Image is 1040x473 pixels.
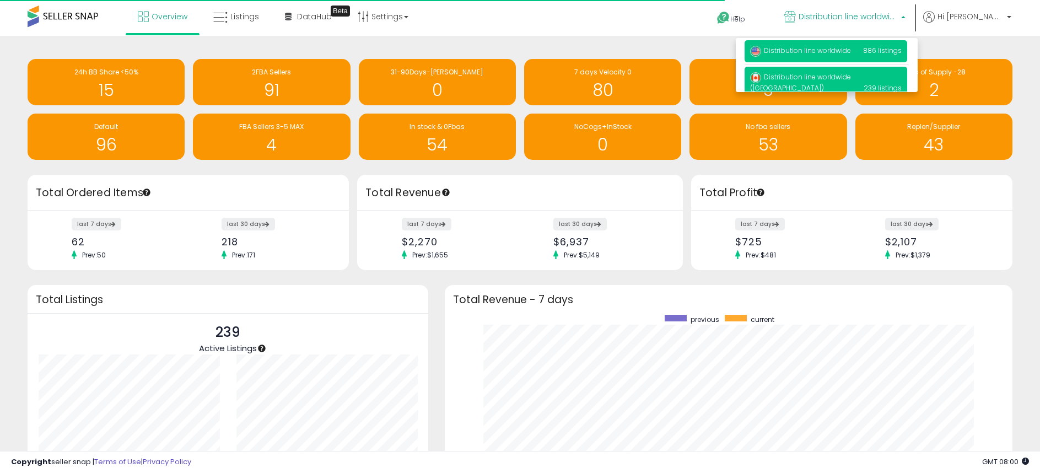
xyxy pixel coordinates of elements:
[923,11,1011,36] a: Hi [PERSON_NAME]
[574,67,632,77] span: 7 days Velocity 0
[365,185,675,201] h3: Total Revenue
[890,250,936,260] span: Prev: $1,379
[198,81,344,99] h1: 91
[74,67,138,77] span: 24h BB Share <50%
[364,136,510,154] h1: 54
[297,11,332,22] span: DataHub
[33,81,179,99] h1: 15
[193,59,350,105] a: 2FBA Sellers 91
[574,122,632,131] span: NoCogs+InStock
[691,315,719,324] span: previous
[94,456,141,467] a: Terms of Use
[143,456,191,467] a: Privacy Policy
[750,72,851,93] span: Distribution line worldwide ([GEOGRAPHIC_DATA])
[864,83,902,93] span: 239 listings
[33,136,179,154] h1: 96
[524,59,681,105] a: 7 days Velocity 0 80
[222,236,330,248] div: 218
[72,218,121,230] label: last 7 days
[36,185,341,201] h3: Total Ordered Items
[230,11,259,22] span: Listings
[746,122,790,131] span: No fba sellers
[252,67,291,77] span: 2FBA Sellers
[863,46,902,55] span: 886 listings
[861,81,1007,99] h1: 2
[152,11,187,22] span: Overview
[699,185,1004,201] h3: Total Profit
[11,457,191,467] div: seller snap | |
[750,46,761,57] img: usa.png
[750,72,761,83] img: canada.png
[750,46,851,55] span: Distribution line worldwide
[407,250,454,260] span: Prev: $1,655
[227,250,261,260] span: Prev: 171
[72,236,180,248] div: 62
[689,114,847,160] a: No fba sellers 53
[756,187,766,197] div: Tooltip anchor
[402,236,511,248] div: $2,270
[708,3,767,36] a: Help
[885,218,939,230] label: last 30 days
[222,218,275,230] label: last 30 days
[239,122,304,131] span: FBA Sellers 3-5 MAX
[199,322,257,343] p: 239
[359,114,516,160] a: In stock & 0Fbas 54
[142,187,152,197] div: Tooltip anchor
[689,59,847,105] a: [PERSON_NAME] MIn 5
[553,218,607,230] label: last 30 days
[391,67,483,77] span: 31-90Days-[PERSON_NAME]
[982,456,1029,467] span: 2025-09-8 08:00 GMT
[716,11,730,25] i: Get Help
[77,250,111,260] span: Prev: 50
[730,14,745,24] span: Help
[553,236,663,248] div: $6,937
[855,114,1012,160] a: Replen/Supplier 43
[94,122,118,131] span: Default
[695,136,841,154] h1: 53
[409,122,465,131] span: In stock & 0Fbas
[193,114,350,160] a: FBA Sellers 3-5 MAX 4
[364,81,510,99] h1: 0
[28,59,185,105] a: 24h BB Share <50% 15
[453,295,1004,304] h3: Total Revenue - 7 days
[36,295,420,304] h3: Total Listings
[199,342,257,354] span: Active Listings
[441,187,451,197] div: Tooltip anchor
[695,81,841,99] h1: 5
[861,136,1007,154] h1: 43
[558,250,605,260] span: Prev: $5,149
[530,136,676,154] h1: 0
[331,6,350,17] div: Tooltip anchor
[28,114,185,160] a: Default 96
[937,11,1004,22] span: Hi [PERSON_NAME]
[799,11,898,22] span: Distribution line worldwide ([GEOGRAPHIC_DATA])
[735,236,843,248] div: $725
[257,343,267,353] div: Tooltip anchor
[11,456,51,467] strong: Copyright
[907,122,960,131] span: Replen/Supplier
[740,250,782,260] span: Prev: $481
[402,218,451,230] label: last 7 days
[198,136,344,154] h1: 4
[902,67,966,77] span: Days of Supply -28
[735,67,801,77] span: [PERSON_NAME] MIn
[885,236,993,248] div: $2,107
[735,218,785,230] label: last 7 days
[530,81,676,99] h1: 80
[524,114,681,160] a: NoCogs+InStock 0
[751,315,774,324] span: current
[359,59,516,105] a: 31-90Days-[PERSON_NAME] 0
[855,59,1012,105] a: Days of Supply -28 2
